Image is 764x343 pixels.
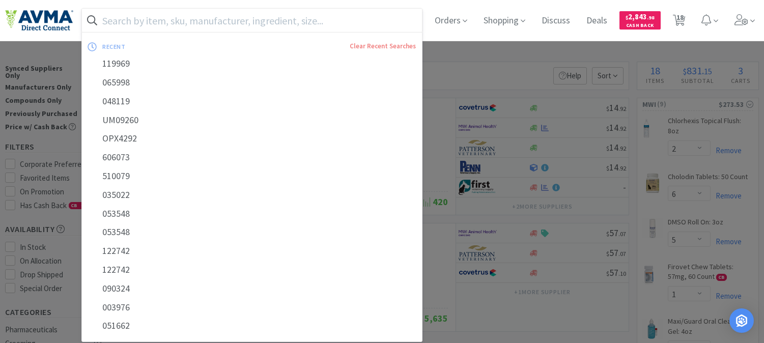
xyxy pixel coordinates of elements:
[82,54,422,73] div: 119969
[82,279,422,298] div: 090324
[626,23,655,30] span: Cash Back
[619,7,661,34] a: $2,843.98Cash Back
[582,16,611,25] a: Deals
[82,242,422,261] div: 122742
[729,308,754,333] div: Open Intercom Messenger
[82,92,422,111] div: 048119
[102,39,237,54] div: recent
[82,205,422,223] div: 053548
[626,14,628,21] span: $
[82,298,422,317] div: 003976
[537,16,574,25] a: Discuss
[82,111,422,130] div: UM09260
[82,261,422,279] div: 122742
[626,12,655,21] span: 2,843
[647,14,655,21] span: . 98
[82,129,422,148] div: OPX4292
[82,167,422,186] div: 510079
[82,186,422,205] div: 035022
[82,148,422,167] div: 606073
[82,317,422,335] div: 051662
[5,10,73,31] img: e4e33dab9f054f5782a47901c742baa9_102.png
[82,73,422,92] div: 065998
[669,17,690,26] a: 18
[350,42,416,50] a: Clear Recent Searches
[82,223,422,242] div: 053548
[82,9,422,32] input: Search by item, sku, manufacturer, ingredient, size...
